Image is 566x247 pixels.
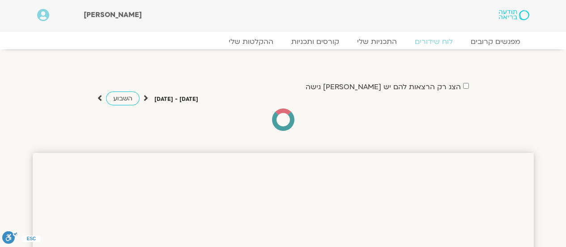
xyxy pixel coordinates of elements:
[406,37,462,46] a: לוח שידורים
[154,95,198,104] p: [DATE] - [DATE]
[37,37,529,46] nav: Menu
[106,91,140,105] a: השבוע
[84,10,142,20] span: [PERSON_NAME]
[282,37,348,46] a: קורסים ותכניות
[306,83,461,91] label: הצג רק הרצאות להם יש [PERSON_NAME] גישה
[348,37,406,46] a: התכניות שלי
[462,37,529,46] a: מפגשים קרובים
[113,94,132,103] span: השבוע
[220,37,282,46] a: ההקלטות שלי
